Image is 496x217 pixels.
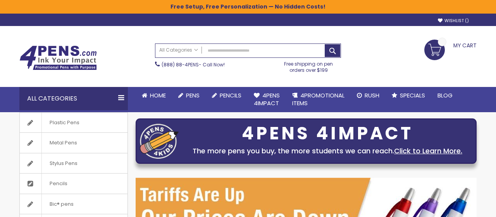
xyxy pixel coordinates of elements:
a: Pencils [20,174,127,194]
span: Pens [186,91,200,99]
span: All Categories [159,47,198,53]
span: Specials [400,91,425,99]
span: Metal Pens [41,133,85,153]
a: Blog [431,87,459,104]
div: All Categories [19,87,128,110]
a: Metal Pens [20,133,127,153]
span: Pencils [41,174,75,194]
span: Rush [365,91,379,99]
div: 4PENS 4IMPACT [183,125,472,142]
a: Bic® pens [20,194,127,214]
div: Free shipping on pen orders over $199 [276,58,341,73]
span: Plastic Pens [41,113,87,133]
a: Plastic Pens [20,113,127,133]
span: 4PROMOTIONAL ITEMS [292,91,344,107]
a: Specials [386,87,431,104]
a: Home [136,87,172,104]
a: 4Pens4impact [248,87,286,112]
span: Stylus Pens [41,153,85,174]
span: Bic® pens [41,194,81,214]
a: All Categories [155,44,202,57]
img: 4Pens Custom Pens and Promotional Products [19,45,97,70]
a: Pens [172,87,206,104]
a: Rush [351,87,386,104]
a: Stylus Pens [20,153,127,174]
span: - Call Now! [162,61,225,68]
span: 4Pens 4impact [254,91,280,107]
a: (888) 88-4PENS [162,61,199,68]
a: 4PROMOTIONALITEMS [286,87,351,112]
span: Home [150,91,166,99]
span: Pencils [220,91,241,99]
a: Wishlist [438,18,469,24]
div: The more pens you buy, the more students we can reach. [183,146,472,156]
a: Pencils [206,87,248,104]
img: four_pen_logo.png [140,123,179,159]
a: Click to Learn More. [394,146,462,156]
span: Blog [437,91,453,99]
